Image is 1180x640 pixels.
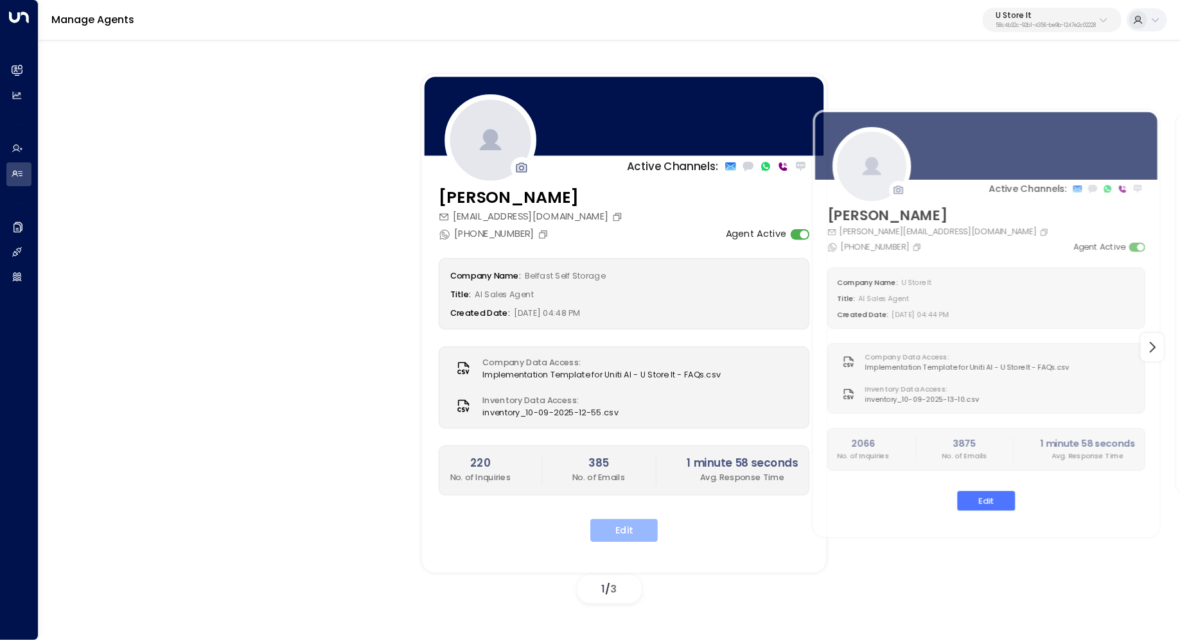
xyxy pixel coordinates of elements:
p: Avg. Response Time [1040,451,1136,461]
h2: 2066 [837,437,889,451]
button: Copy [912,243,924,252]
label: Title: [450,288,471,300]
span: [DATE] 04:48 PM [515,307,580,319]
h2: 385 [572,456,625,472]
h2: 3875 [942,437,987,451]
span: 1 [602,582,606,596]
label: Inventory Data Access: [482,394,612,406]
h2: 1 minute 58 seconds [1040,437,1136,451]
a: Manage Agents [51,12,134,27]
p: U Store It [996,12,1096,19]
p: Active Channels: [627,159,719,175]
span: AI Sales Agent [475,288,534,300]
span: [DATE] 04:44 PM [892,309,948,319]
span: AI Sales Agent [859,293,909,303]
label: Company Data Access: [865,352,1064,362]
span: Implementation Template for Uniti AI - U Store It - FAQs.csv [865,362,1070,372]
button: U Store It58c4b32c-92b1-4356-be9b-1247e2c02228 [983,8,1122,32]
button: Copy [612,211,626,222]
span: inventory_10-09-2025-12-55.csv [482,406,619,419]
button: Edit [958,491,1016,511]
label: Created Date: [450,307,510,319]
div: [PHONE_NUMBER] [439,227,552,241]
label: Agent Active [1073,241,1125,253]
label: Title: [837,293,855,303]
span: inventory_10-09-2025-13-10.csv [865,395,980,405]
label: Inventory Data Access: [865,385,974,395]
button: Edit [590,519,658,542]
span: Belfast Self Storage [525,270,605,281]
p: Avg. Response Time [687,472,798,484]
label: Company Name: [837,277,898,287]
span: Implementation Template for Uniti AI - U Store It - FAQs.csv [482,368,721,381]
h2: 1 minute 58 seconds [687,456,798,472]
p: No. of Emails [572,472,625,484]
label: Created Date: [837,309,888,319]
h3: [PERSON_NAME] [827,205,1052,226]
label: Agent Active [726,227,787,241]
div: [PERSON_NAME][EMAIL_ADDRESS][DOMAIN_NAME] [827,226,1052,238]
label: Company Name: [450,270,521,281]
button: Copy [538,229,552,239]
p: Active Channels: [989,182,1067,196]
p: 58c4b32c-92b1-4356-be9b-1247e2c02228 [996,23,1096,28]
label: Company Data Access: [482,356,714,368]
p: No. of Inquiries [450,472,511,484]
h2: 220 [450,456,511,472]
h3: [PERSON_NAME] [439,186,626,210]
div: [EMAIL_ADDRESS][DOMAIN_NAME] [439,210,626,224]
span: 3 [611,582,617,596]
button: Copy [1039,227,1052,236]
div: / [577,575,642,603]
span: U Store It [901,277,931,287]
p: No. of Inquiries [837,451,889,461]
p: No. of Emails [942,451,987,461]
div: [PHONE_NUMBER] [827,241,924,253]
